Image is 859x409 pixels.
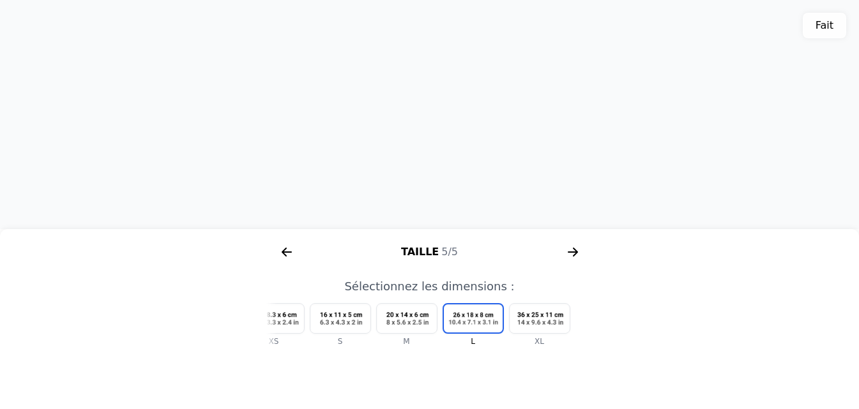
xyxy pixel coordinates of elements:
font: M [403,337,409,346]
font: Sélectionnez les dimensions : [344,279,514,293]
font: 5/5 [441,246,458,258]
svg: flèche droite courte [563,242,583,262]
svg: flèche droite courte [277,242,297,262]
font: XL [535,337,544,346]
button: Fait [803,13,846,38]
font: S [338,337,343,346]
font: L [471,337,475,346]
font: Fait [816,19,833,31]
font: Taille [401,246,439,258]
font: XS [269,337,279,346]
